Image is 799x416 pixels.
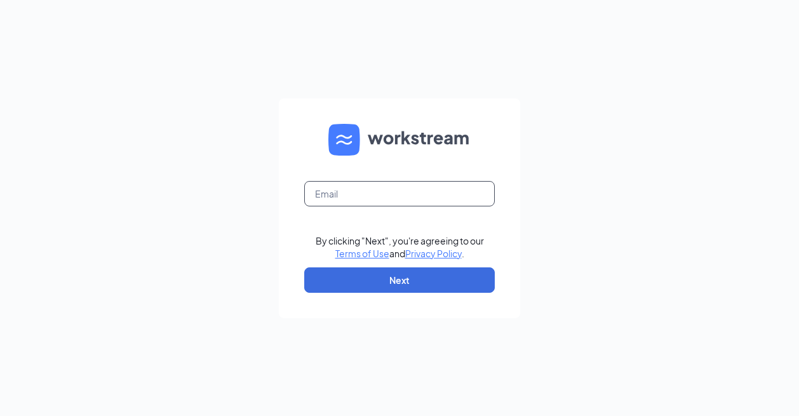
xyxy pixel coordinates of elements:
[316,234,484,260] div: By clicking "Next", you're agreeing to our and .
[335,248,389,259] a: Terms of Use
[304,181,495,206] input: Email
[405,248,462,259] a: Privacy Policy
[304,267,495,293] button: Next
[328,124,471,156] img: WS logo and Workstream text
